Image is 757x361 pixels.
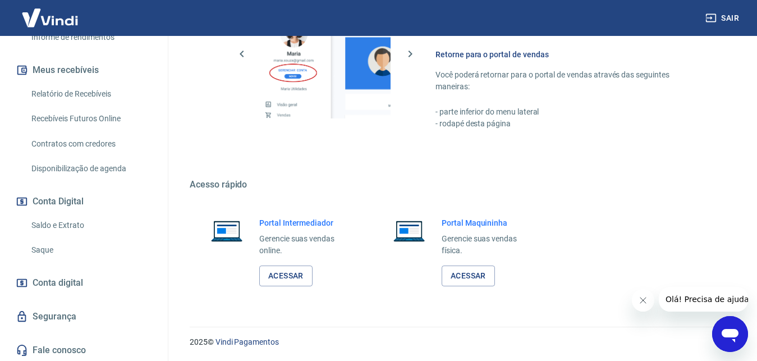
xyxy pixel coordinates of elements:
[27,214,154,237] a: Saldo e Extrato
[442,266,495,286] a: Acessar
[703,8,744,29] button: Sair
[27,239,154,262] a: Saque
[27,26,154,49] a: Informe de rendimentos
[27,107,154,130] a: Recebíveis Futuros Online
[13,1,86,35] img: Vindi
[435,118,703,130] p: - rodapé desta página
[203,217,250,244] img: Imagem de um notebook aberto
[435,106,703,118] p: - parte inferior do menu lateral
[215,337,279,346] a: Vindi Pagamentos
[33,275,83,291] span: Conta digital
[13,304,154,329] a: Segurança
[13,58,154,83] button: Meus recebíveis
[190,336,730,348] p: 2025 ©
[27,132,154,156] a: Contratos com credores
[659,287,748,312] iframe: Mensagem da empresa
[442,217,534,229] h6: Portal Maquininha
[712,316,748,352] iframe: Botão para abrir a janela de mensagens
[259,233,352,257] p: Gerencie suas vendas online.
[259,217,352,229] h6: Portal Intermediador
[7,8,94,17] span: Olá! Precisa de ajuda?
[190,179,730,190] h5: Acesso rápido
[442,233,534,257] p: Gerencie suas vendas física.
[435,69,703,93] p: Você poderá retornar para o portal de vendas através das seguintes maneiras:
[386,217,433,244] img: Imagem de um notebook aberto
[13,189,154,214] button: Conta Digital
[435,49,703,60] h6: Retorne para o portal de vendas
[13,271,154,295] a: Conta digital
[27,157,154,180] a: Disponibilização de agenda
[632,289,654,312] iframe: Fechar mensagem
[27,83,154,106] a: Relatório de Recebíveis
[259,266,313,286] a: Acessar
